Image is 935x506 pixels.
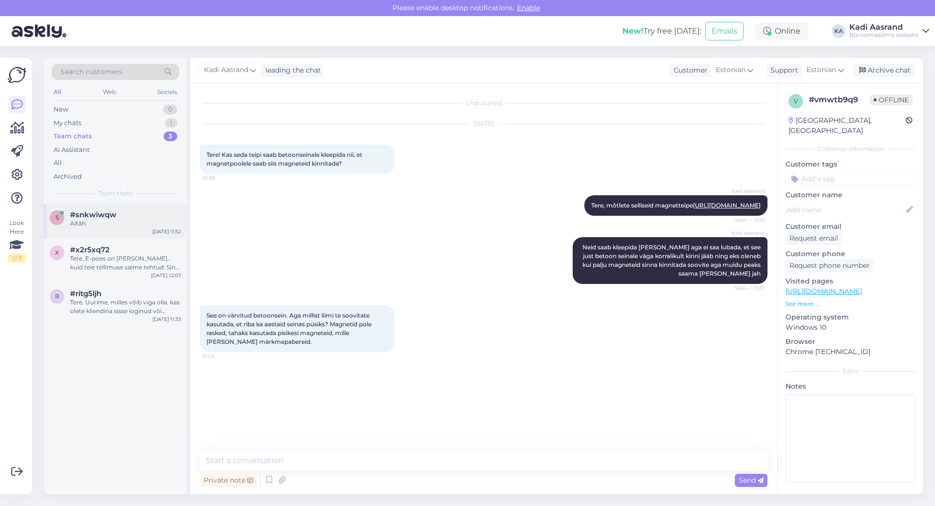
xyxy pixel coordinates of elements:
span: Kadi Aasrand [728,187,765,195]
span: Team chats [99,189,132,198]
div: Büroomaailm's website [849,31,918,39]
div: [DATE] 11:33 [152,316,181,323]
div: Try free [DATE]: [622,25,701,37]
div: Tere. Uurime, milles võib viga olla. kas olete kliendina sisse loginud või külalisena? [70,298,181,316]
div: Request phone number [785,259,874,272]
span: Tere, mõtlete selliseid magnetteipe [591,202,761,209]
div: [DATE] 11:52 [152,228,181,235]
p: Notes [785,381,916,392]
div: Customer [670,65,708,75]
span: #snkwiwqw [70,210,116,219]
span: 10:56 [203,174,239,182]
div: My chats [54,118,81,128]
input: Add a tag [785,171,916,186]
span: Kadi Aasrand [204,65,248,75]
span: Seen ✓ 11:26 [728,216,765,224]
div: Team chats [54,131,92,141]
b: New! [622,26,643,36]
span: Enable [514,3,543,12]
span: Offline [870,94,913,105]
img: Askly Logo [8,66,26,84]
div: Web [101,86,118,98]
a: [URL][DOMAIN_NAME] [693,202,761,209]
div: Private note [200,474,257,487]
span: Estonian [806,65,836,75]
p: Operating system [785,312,916,322]
div: [GEOGRAPHIC_DATA], [GEOGRAPHIC_DATA] [788,115,906,136]
div: Tere. E-poes on [PERSON_NAME].. kuid teie tellimuse saime tehtud: Sinu tellimuse number on: 20002... [70,254,181,272]
div: leading the chat [262,65,321,75]
div: Aitäh. [70,219,181,228]
div: Support [767,65,798,75]
span: Send [739,476,764,485]
span: r [55,293,59,300]
span: 11:40 [203,353,239,360]
p: Customer phone [785,249,916,259]
span: x [55,249,59,256]
div: All [52,86,63,98]
span: Kadi Aasrand [728,229,765,237]
div: Extra [785,367,916,375]
div: Online [755,22,808,40]
span: Tere! Kas seda teipi saab betoonseinale kleepida nii, et magnetpoolele saab siis magneteid kinnit... [206,151,364,167]
div: New [54,105,68,114]
p: Customer tags [785,159,916,169]
div: Archive chat [853,64,915,77]
div: AI Assistant [54,145,90,155]
span: v [794,97,798,105]
div: # vmwtb9q9 [809,94,870,106]
span: Search customers [60,67,122,77]
p: Visited pages [785,276,916,286]
span: #x2r5xq72 [70,245,110,254]
div: Customer information [785,145,916,153]
p: Browser [785,337,916,347]
a: Kadi AasrandBüroomaailm's website [849,23,929,39]
span: Neid saab kleepida [PERSON_NAME] aga ei saa lubada, et see just betoon seinale väga korralikult k... [582,244,762,277]
p: Windows 10 [785,322,916,333]
span: Seen ✓ 11:27 [728,284,765,292]
div: Socials [155,86,179,98]
div: 3 [164,131,177,141]
span: s [56,214,59,221]
p: Customer email [785,222,916,232]
div: Kadi Aasrand [849,23,918,31]
div: [DATE] 12:07 [151,272,181,279]
button: Emails [705,22,744,40]
div: 1 [165,118,177,128]
div: All [54,158,62,168]
div: Request email [785,232,842,245]
span: #ritg5ljh [70,289,101,298]
div: 2 / 3 [8,254,25,262]
div: Chat started [200,99,767,108]
span: Estonian [716,65,746,75]
div: [DATE] [200,119,767,128]
div: Look Here [8,219,25,262]
span: See on värvitud betoonsein. Aga millist liimi te soovitate kasutada, et riba ka aastaid seinas pü... [206,312,373,345]
p: Chrome [TECHNICAL_ID] [785,347,916,357]
p: Customer name [785,190,916,200]
div: 0 [163,105,177,114]
div: Archived [54,172,82,182]
input: Add name [786,205,904,215]
a: [URL][DOMAIN_NAME] [785,287,862,296]
div: KA [832,24,845,38]
p: See more ... [785,300,916,308]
